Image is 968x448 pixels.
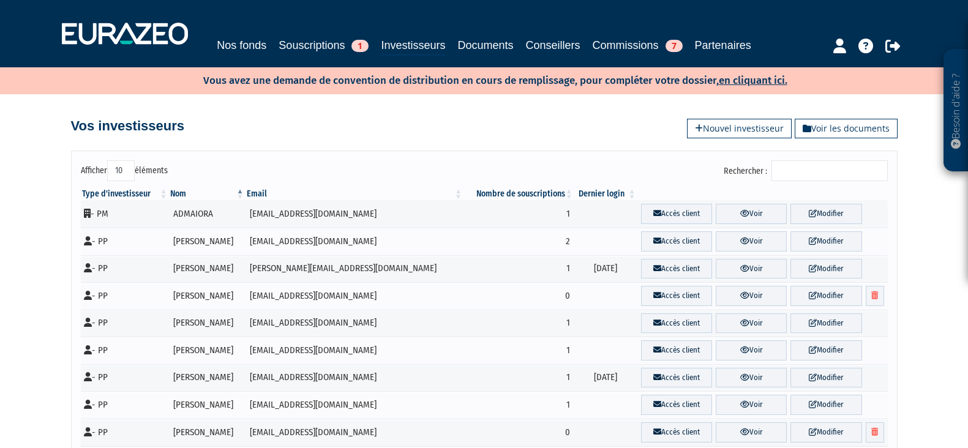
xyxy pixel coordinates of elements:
[641,259,712,279] a: Accès client
[641,395,712,415] a: Accès client
[866,422,884,442] a: Supprimer
[279,37,369,54] a: Souscriptions1
[574,255,637,283] td: [DATE]
[724,160,888,181] label: Rechercher :
[81,419,169,446] td: - PP
[641,231,712,252] a: Accès client
[81,391,169,419] td: - PP
[169,391,246,419] td: [PERSON_NAME]
[169,255,246,283] td: [PERSON_NAME]
[637,188,888,200] th: &nbsp;
[641,340,712,360] a: Accès client
[81,188,169,200] th: Type d'investisseur : activer pour trier la colonne par ordre croissant
[695,37,751,54] a: Partenaires
[790,313,861,334] a: Modifier
[457,37,513,54] a: Documents
[81,364,169,392] td: - PP
[246,188,463,200] th: Email : activer pour trier la colonne par ordre croissant
[463,364,574,392] td: 1
[795,119,898,138] a: Voir les documents
[790,340,861,360] a: Modifier
[866,286,884,306] a: Supprimer
[790,259,861,279] a: Modifier
[463,310,574,337] td: 1
[719,74,787,87] a: en cliquant ici.
[246,200,463,228] td: [EMAIL_ADDRESS][DOMAIN_NAME]
[246,282,463,310] td: [EMAIL_ADDRESS][DOMAIN_NAME]
[463,337,574,364] td: 1
[246,310,463,337] td: [EMAIL_ADDRESS][DOMAIN_NAME]
[574,188,637,200] th: Dernier login : activer pour trier la colonne par ordre croissant
[463,391,574,419] td: 1
[246,419,463,446] td: [EMAIL_ADDRESS][DOMAIN_NAME]
[246,228,463,255] td: [EMAIL_ADDRESS][DOMAIN_NAME]
[463,419,574,446] td: 0
[790,395,861,415] a: Modifier
[463,200,574,228] td: 1
[716,204,787,224] a: Voir
[463,255,574,283] td: 1
[463,188,574,200] th: Nombre de souscriptions : activer pour trier la colonne par ordre croissant
[949,56,963,166] p: Besoin d'aide ?
[716,259,787,279] a: Voir
[81,337,169,364] td: - PP
[381,37,445,56] a: Investisseurs
[62,23,188,45] img: 1732889491-logotype_eurazeo_blanc_rvb.png
[81,160,168,181] label: Afficher éléments
[169,337,246,364] td: [PERSON_NAME]
[790,231,861,252] a: Modifier
[641,204,712,224] a: Accès client
[81,310,169,337] td: - PP
[716,340,787,360] a: Voir
[217,37,266,54] a: Nos fonds
[771,160,888,181] input: Rechercher :
[71,119,184,133] h4: Vos investisseurs
[246,391,463,419] td: [EMAIL_ADDRESS][DOMAIN_NAME]
[463,282,574,310] td: 0
[81,282,169,310] td: - PP
[716,395,787,415] a: Voir
[716,422,787,442] a: Voir
[351,40,369,52] span: 1
[169,364,246,392] td: [PERSON_NAME]
[790,204,861,224] a: Modifier
[716,286,787,306] a: Voir
[716,313,787,334] a: Voir
[169,310,246,337] td: [PERSON_NAME]
[246,364,463,392] td: [EMAIL_ADDRESS][DOMAIN_NAME]
[81,255,169,283] td: - PP
[687,119,792,138] a: Nouvel investisseur
[526,37,580,54] a: Conseillers
[169,200,246,228] td: ADMAIORA
[169,282,246,310] td: [PERSON_NAME]
[641,368,712,388] a: Accès client
[641,286,712,306] a: Accès client
[246,255,463,283] td: [PERSON_NAME][EMAIL_ADDRESS][DOMAIN_NAME]
[169,228,246,255] td: [PERSON_NAME]
[790,422,861,442] a: Modifier
[593,37,683,54] a: Commissions7
[641,422,712,442] a: Accès client
[463,228,574,255] td: 2
[168,70,787,88] p: Vous avez une demande de convention de distribution en cours de remplissage, pour compléter votre...
[81,200,169,228] td: - PM
[574,364,637,392] td: [DATE]
[790,286,861,306] a: Modifier
[790,368,861,388] a: Modifier
[716,231,787,252] a: Voir
[169,419,246,446] td: [PERSON_NAME]
[641,313,712,334] a: Accès client
[81,228,169,255] td: - PP
[169,188,246,200] th: Nom : activer pour trier la colonne par ordre d&eacute;croissant
[716,368,787,388] a: Voir
[246,337,463,364] td: [EMAIL_ADDRESS][DOMAIN_NAME]
[107,160,135,181] select: Afficheréléments
[666,40,683,52] span: 7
